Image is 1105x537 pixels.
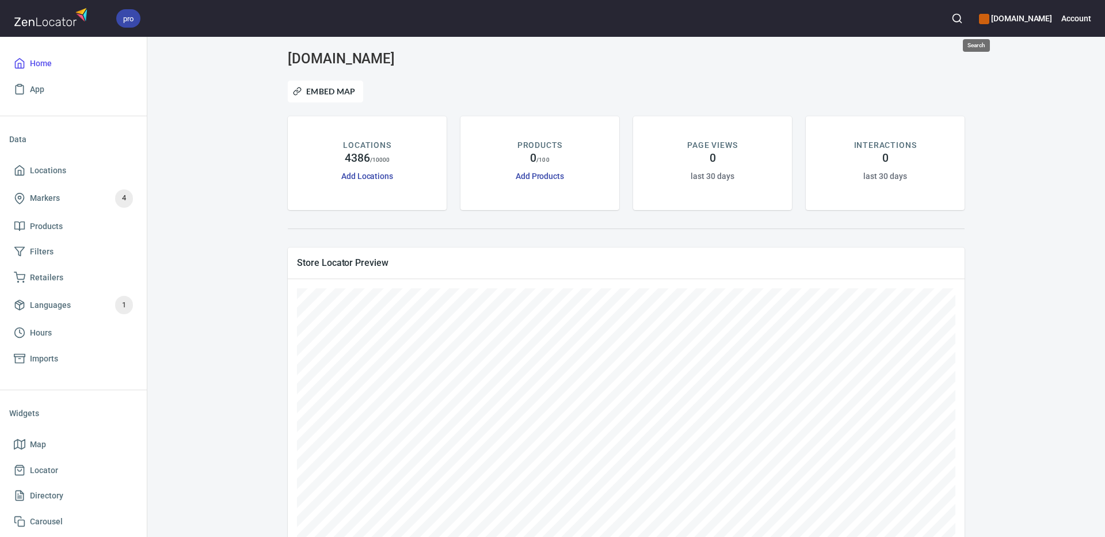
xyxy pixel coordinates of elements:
[9,346,138,372] a: Imports
[9,265,138,291] a: Retailers
[30,163,66,178] span: Locations
[517,139,563,151] p: PRODUCTS
[30,271,63,285] span: Retailers
[288,51,504,67] h3: [DOMAIN_NAME]
[863,170,906,182] h6: last 30 days
[1061,12,1091,25] h6: Account
[30,56,52,71] span: Home
[9,125,138,153] li: Data
[9,432,138,458] a: Map
[9,51,138,77] a: Home
[882,151,889,165] h4: 0
[30,515,63,529] span: Carousel
[30,326,52,340] span: Hours
[1061,6,1091,31] button: Account
[9,290,138,320] a: Languages1
[116,9,140,28] div: pro
[30,463,58,478] span: Locator
[9,509,138,535] a: Carousel
[854,139,917,151] p: INTERACTIONS
[516,172,564,181] a: Add Products
[14,5,91,29] img: zenlocator
[9,77,138,102] a: App
[530,151,536,165] h4: 0
[30,489,63,503] span: Directory
[297,257,955,269] span: Store Locator Preview
[30,245,54,259] span: Filters
[30,298,71,313] span: Languages
[341,172,393,181] a: Add Locations
[295,85,356,98] span: Embed Map
[979,6,1052,31] div: Manage your apps
[345,151,370,165] h4: 4386
[979,12,1052,25] h6: [DOMAIN_NAME]
[536,155,549,164] p: / 100
[979,14,989,24] button: color-CE600E
[9,184,138,214] a: Markers4
[116,13,140,25] span: pro
[687,139,737,151] p: PAGE VIEWS
[691,170,734,182] h6: last 30 days
[9,399,138,427] li: Widgets
[9,239,138,265] a: Filters
[9,320,138,346] a: Hours
[9,214,138,239] a: Products
[370,155,390,164] p: / 10000
[115,192,133,205] span: 4
[710,151,716,165] h4: 0
[30,82,44,97] span: App
[30,437,46,452] span: Map
[115,299,133,312] span: 1
[9,158,138,184] a: Locations
[30,352,58,366] span: Imports
[9,483,138,509] a: Directory
[343,139,391,151] p: LOCATIONS
[30,191,60,205] span: Markers
[30,219,63,234] span: Products
[9,458,138,483] a: Locator
[288,81,363,102] button: Embed Map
